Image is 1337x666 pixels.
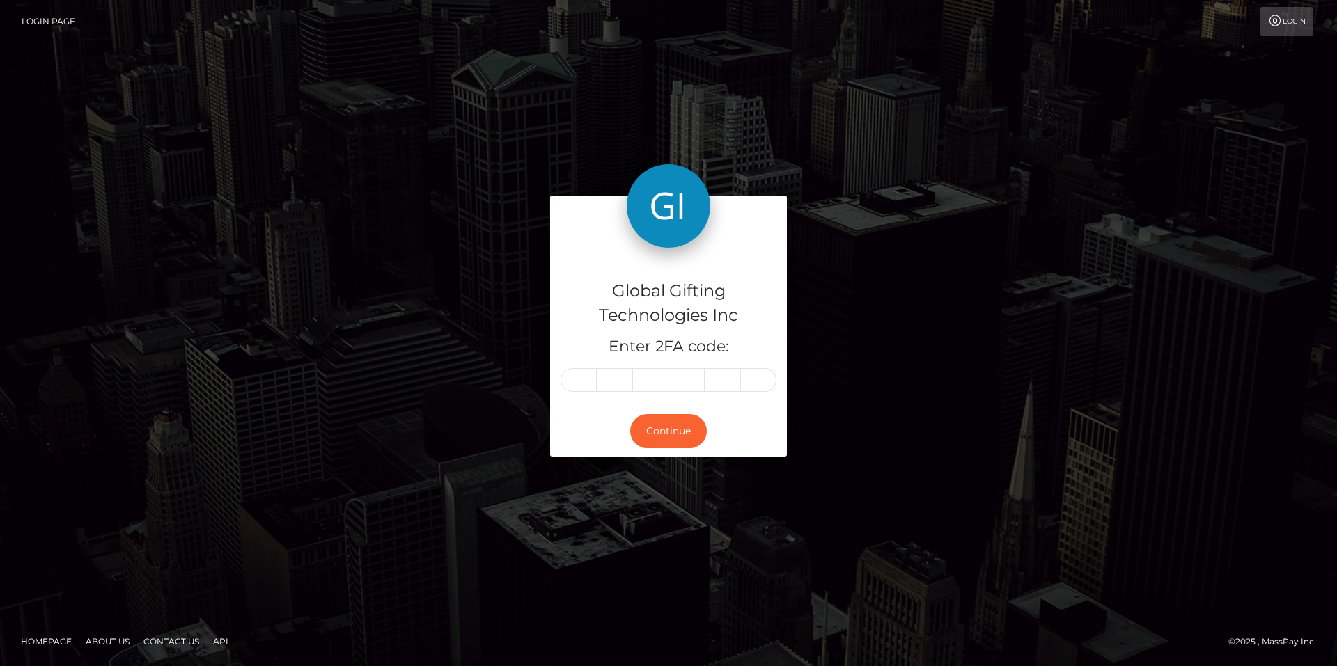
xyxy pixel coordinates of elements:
a: Login [1260,7,1313,36]
a: About Us [80,631,135,652]
a: API [208,631,234,652]
a: Contact Us [138,631,205,652]
div: © 2025 , MassPay Inc. [1228,634,1327,649]
a: Homepage [15,631,77,652]
img: Global Gifting Technologies Inc [627,164,710,248]
a: Login Page [22,7,75,36]
h4: Global Gifting Technologies Inc [561,279,776,328]
button: Continue [630,414,707,448]
h5: Enter 2FA code: [561,336,776,358]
